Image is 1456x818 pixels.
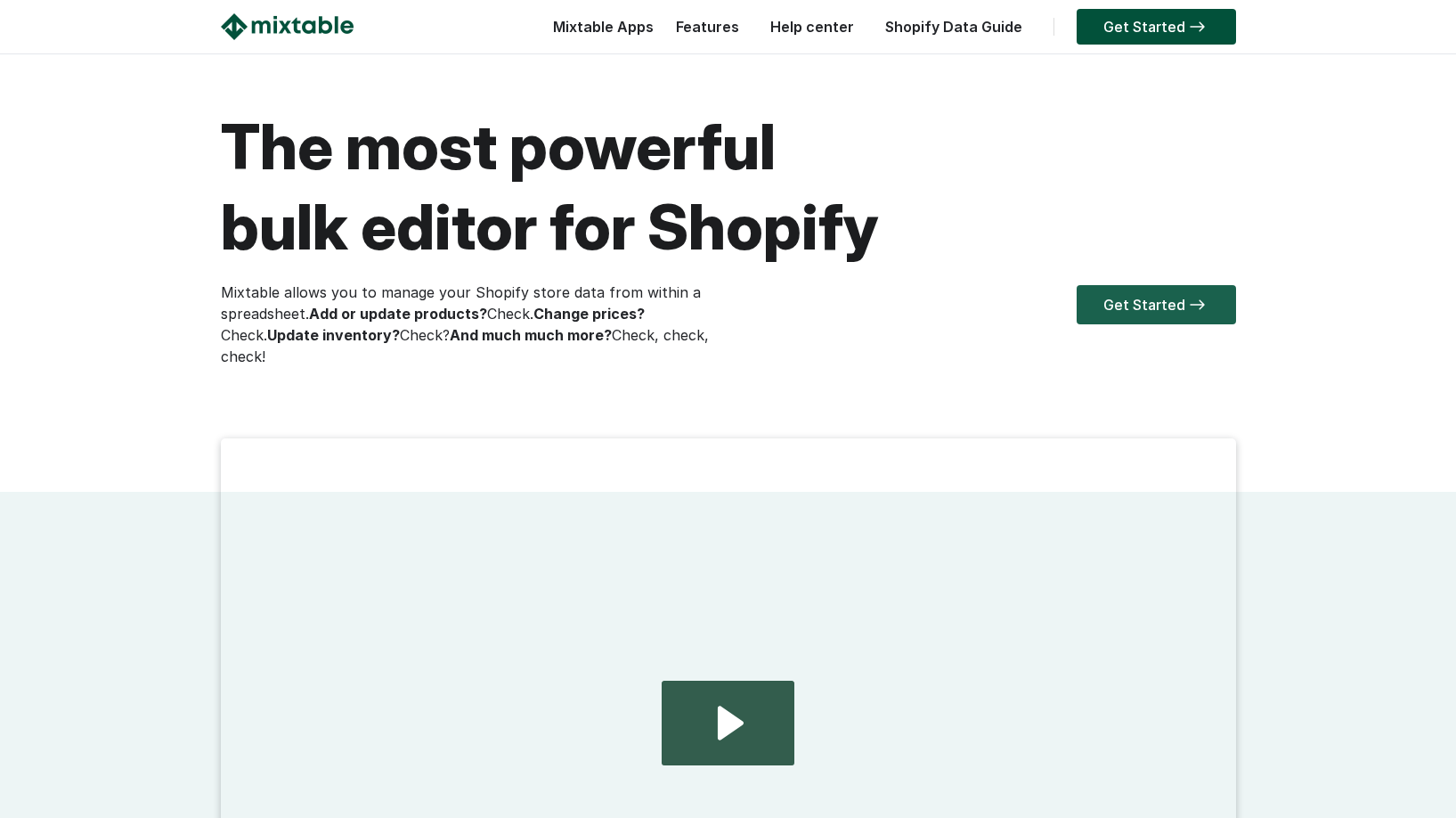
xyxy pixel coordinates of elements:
[1185,21,1209,32] img: arrow-right.svg
[1077,285,1236,324] a: Get Started
[221,107,1236,267] h1: The most powerful bulk editor for Shopify
[662,681,793,765] button: Play Video: 2024.08.01 - home page demo video
[876,18,1031,36] a: Shopify Data Guide
[221,282,728,367] p: Mixtable allows you to manage your Shopify store data from within a spreadsheet. Check. Check. Ch...
[221,13,354,40] img: Mixtable logo
[1077,9,1236,45] a: Get Started
[1185,299,1209,310] img: arrow-right.svg
[533,305,645,323] strong: Change prices?
[544,13,654,49] div: Mixtable Apps
[450,326,612,344] strong: And much much more?
[309,305,487,323] strong: Add or update products?
[761,18,863,36] a: Help center
[667,18,748,36] a: Features
[267,326,400,344] strong: Update inventory?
